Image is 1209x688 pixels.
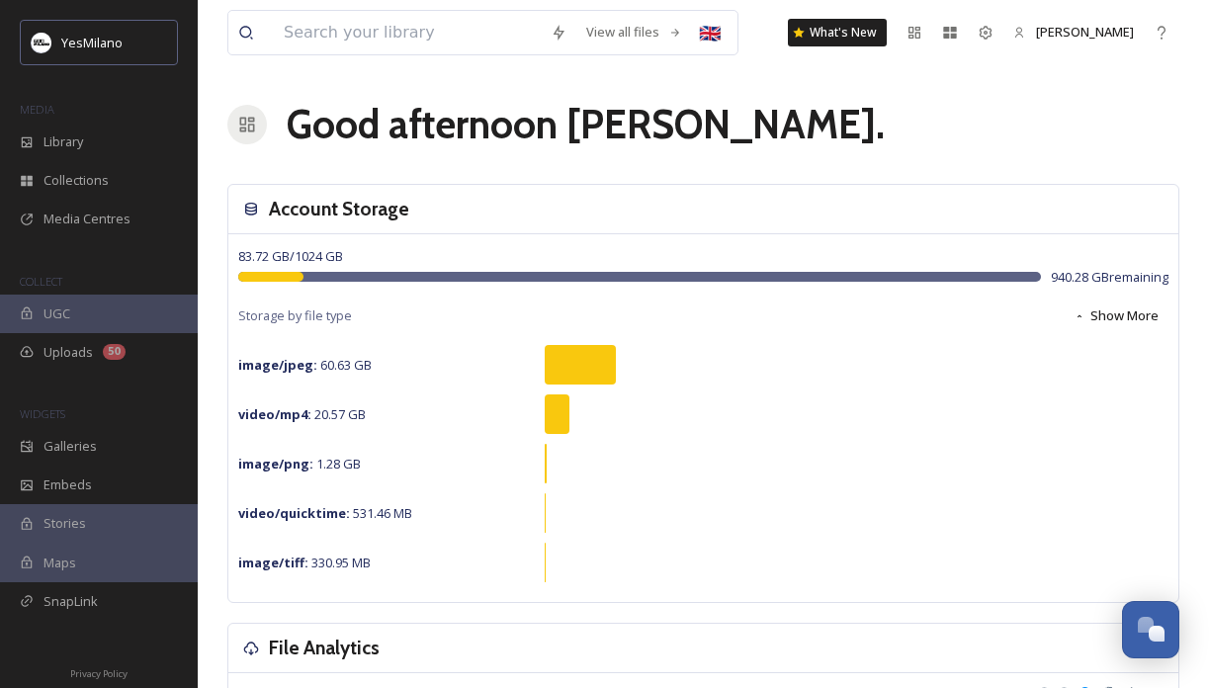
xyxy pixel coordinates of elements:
[1064,297,1168,335] button: Show More
[269,634,380,662] h3: File Analytics
[43,132,83,151] span: Library
[1036,23,1134,41] span: [PERSON_NAME]
[20,102,54,117] span: MEDIA
[238,554,371,571] span: 330.95 MB
[1051,268,1168,287] span: 940.28 GB remaining
[1003,13,1144,51] a: [PERSON_NAME]
[238,247,343,265] span: 83.72 GB / 1024 GB
[238,455,361,473] span: 1.28 GB
[20,274,62,289] span: COLLECT
[1122,601,1179,658] button: Open Chat
[43,514,86,533] span: Stories
[43,592,98,611] span: SnapLink
[43,554,76,572] span: Maps
[61,34,123,51] span: YesMilano
[238,455,313,473] strong: image/png :
[20,406,65,421] span: WIDGETS
[238,504,412,522] span: 531.46 MB
[269,195,409,223] h3: Account Storage
[70,660,128,684] a: Privacy Policy
[43,304,70,323] span: UGC
[238,554,308,571] strong: image/tiff :
[692,15,728,50] div: 🇬🇧
[238,356,372,374] span: 60.63 GB
[43,210,130,228] span: Media Centres
[238,405,366,423] span: 20.57 GB
[576,13,692,51] a: View all files
[43,343,93,362] span: Uploads
[238,306,352,325] span: Storage by file type
[43,437,97,456] span: Galleries
[70,667,128,680] span: Privacy Policy
[238,405,311,423] strong: video/mp4 :
[43,171,109,190] span: Collections
[238,504,350,522] strong: video/quicktime :
[274,11,541,54] input: Search your library
[43,475,92,494] span: Embeds
[788,19,887,46] a: What's New
[287,95,885,154] h1: Good afternoon [PERSON_NAME] .
[238,356,317,374] strong: image/jpeg :
[103,344,126,360] div: 50
[32,33,51,52] img: Logo%20YesMilano%40150x.png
